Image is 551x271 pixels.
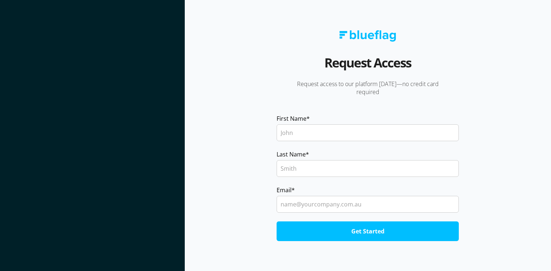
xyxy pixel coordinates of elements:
[339,30,396,42] img: Blue Flag logo
[277,186,292,194] span: Email
[277,196,459,213] input: name@yourcompany.com.au
[277,160,459,177] input: Smith
[277,124,459,141] input: John
[277,150,306,159] span: Last Name
[277,114,306,123] span: First Name
[276,80,460,96] p: Request access to our platform [DATE]—no credit card required
[324,53,411,80] h2: Request Access
[277,221,459,241] input: Get Started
